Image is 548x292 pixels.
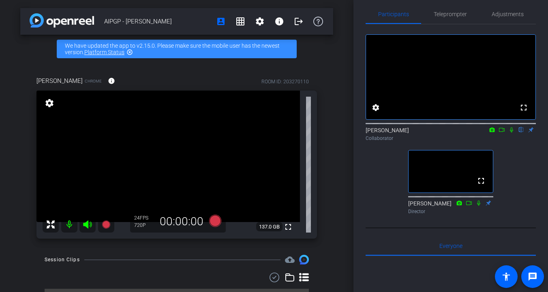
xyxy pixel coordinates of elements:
a: Platform Status [84,49,124,55]
mat-icon: accessibility [501,272,511,281]
mat-icon: fullscreen [283,222,293,232]
div: 00:00:00 [154,215,209,229]
mat-icon: cloud_upload [285,255,295,264]
span: AIPGP - [PERSON_NAME] [104,13,211,30]
span: FPS [140,215,148,221]
div: [PERSON_NAME] [408,199,493,215]
mat-icon: logout [294,17,304,26]
span: Participants [378,11,409,17]
div: ROOM ID: 203270110 [261,78,309,85]
div: [PERSON_NAME] [366,126,536,142]
div: We have updated the app to v2.15.0. Please make sure the mobile user has the newest version. [57,40,297,58]
mat-icon: grid_on [235,17,245,26]
mat-icon: info [108,77,115,85]
div: Session Clips [45,256,80,264]
mat-icon: highlight_off [126,49,133,55]
div: Collaborator [366,135,536,142]
span: 137.0 GB [256,222,283,232]
div: 720P [134,222,154,229]
mat-icon: settings [371,103,381,112]
img: app-logo [30,13,94,28]
span: [PERSON_NAME] [36,76,83,85]
mat-icon: fullscreen [519,103,529,112]
mat-icon: message [528,272,537,281]
span: Destinations for your clips [285,255,295,264]
span: Teleprompter [434,11,467,17]
mat-icon: flip [516,126,526,133]
div: Director [408,208,493,215]
mat-icon: fullscreen [476,176,486,186]
mat-icon: info [274,17,284,26]
span: Chrome [85,78,102,84]
mat-icon: account_box [216,17,226,26]
span: Adjustments [492,11,524,17]
mat-icon: settings [255,17,265,26]
img: Session clips [299,255,309,264]
div: 24 [134,215,154,221]
span: Everyone [439,243,462,249]
mat-icon: settings [44,98,55,108]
